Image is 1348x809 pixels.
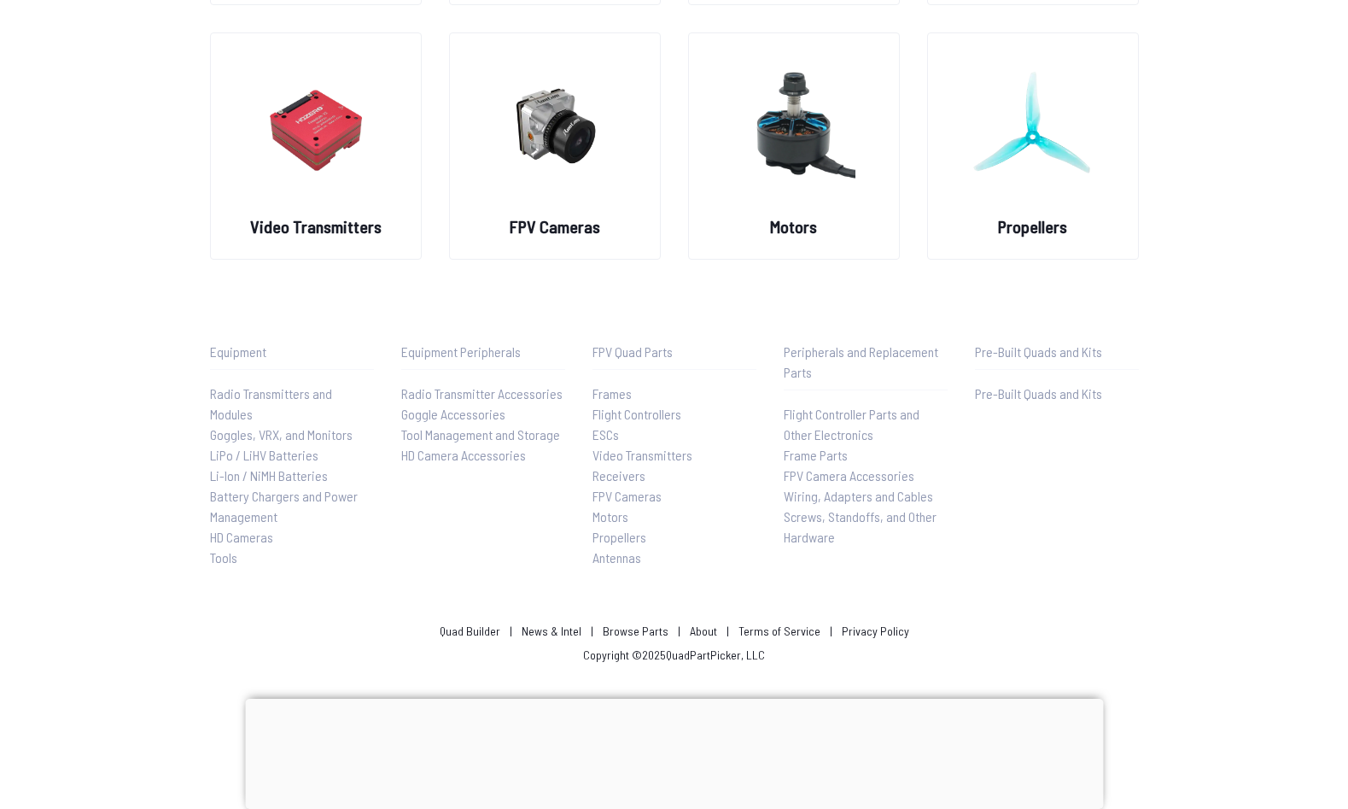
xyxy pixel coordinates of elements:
a: FPV Camera Accessories [784,466,948,486]
p: | | | | | [433,623,916,640]
a: HD Camera Accessories [401,445,565,466]
span: Frame Parts [784,447,848,463]
img: image of category [493,50,616,201]
a: Browse Parts [603,624,668,638]
a: Frame Parts [784,445,948,466]
a: Battery Chargers and Power Management [210,486,374,527]
span: Propellers [592,529,646,545]
a: Goggles, VRX, and Monitors [210,425,374,445]
span: FPV Camera Accessories [784,467,914,484]
p: Peripherals and Replacement Parts [784,342,948,383]
p: Pre-Built Quads and Kits [975,342,1139,362]
h2: Video Transmitters [250,214,382,238]
p: FPV Quad Parts [592,342,756,362]
a: About [690,624,717,638]
a: News & Intel [522,624,581,638]
p: Equipment [210,342,374,362]
span: LiPo / LiHV Batteries [210,447,318,463]
img: image of category [732,50,855,201]
span: Li-Ion / NiMH Batteries [210,467,328,484]
a: Antennas [592,548,756,568]
a: Radio Transmitters and Modules [210,384,374,425]
span: Goggles, VRX, and Monitors [210,426,353,443]
a: Video Transmitters [592,445,756,466]
span: Antennas [592,549,641,566]
span: Tools [210,549,237,566]
a: Receivers [592,466,756,486]
a: Tool Management and Storage [401,425,565,445]
a: Tools [210,548,374,568]
a: Li-Ion / NiMH Batteries [210,466,374,486]
p: Copyright © 2025 QuadPartPicker, LLC [583,647,765,664]
span: Goggle Accessories [401,406,505,422]
span: Flight Controller Parts and Other Electronics [784,406,919,443]
span: Video Transmitters [592,447,692,463]
img: image of category [254,50,377,201]
span: Frames [592,385,632,402]
span: HD Camera Accessories [401,447,526,463]
span: HD Cameras [210,529,273,545]
a: Goggle Accessories [401,404,565,425]
a: LiPo / LiHV Batteries [210,445,374,466]
span: Wiring, Adapters and Cables [784,488,933,504]
span: Screws, Standoffs, and Other Hardware [784,508,937,545]
a: Screws, Standoffs, and Other Hardware [784,507,948,548]
a: Quad Builder [440,624,500,638]
p: Equipment Peripherals [401,342,565,362]
h2: Propellers [998,214,1067,238]
a: Propellers [592,527,756,548]
img: image of category [972,50,1094,201]
span: Radio Transmitter Accessories [401,385,563,402]
a: Wiring, Adapters and Cables [784,486,948,507]
a: image of categoryVideo Transmitters [210,32,422,260]
a: Terms of Service [738,624,820,638]
span: Battery Chargers and Power Management [210,488,358,525]
a: image of categoryPropellers [927,32,1139,260]
span: Flight Controllers [592,406,681,422]
a: Flight Controller Parts and Other Electronics [784,404,948,445]
span: Tool Management and Storage [401,426,560,443]
span: Motors [592,508,628,525]
a: Radio Transmitter Accessories [401,384,565,404]
span: FPV Cameras [592,488,662,504]
span: Receivers [592,467,645,484]
a: image of categoryMotors [688,32,900,260]
a: FPV Cameras [592,486,756,507]
h2: FPV Cameras [510,214,600,238]
a: Flight Controllers [592,404,756,425]
a: HD Cameras [210,527,374,548]
span: Pre-Built Quads and Kits [975,385,1102,402]
a: image of categoryFPV Cameras [449,32,661,260]
iframe: Advertisement [245,699,1103,805]
a: ESCs [592,425,756,445]
a: Pre-Built Quads and Kits [975,384,1139,404]
span: ESCs [592,426,619,443]
span: Radio Transmitters and Modules [210,385,332,422]
h2: Motors [770,214,817,238]
a: Privacy Policy [842,624,909,638]
a: Frames [592,384,756,404]
a: Motors [592,507,756,527]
